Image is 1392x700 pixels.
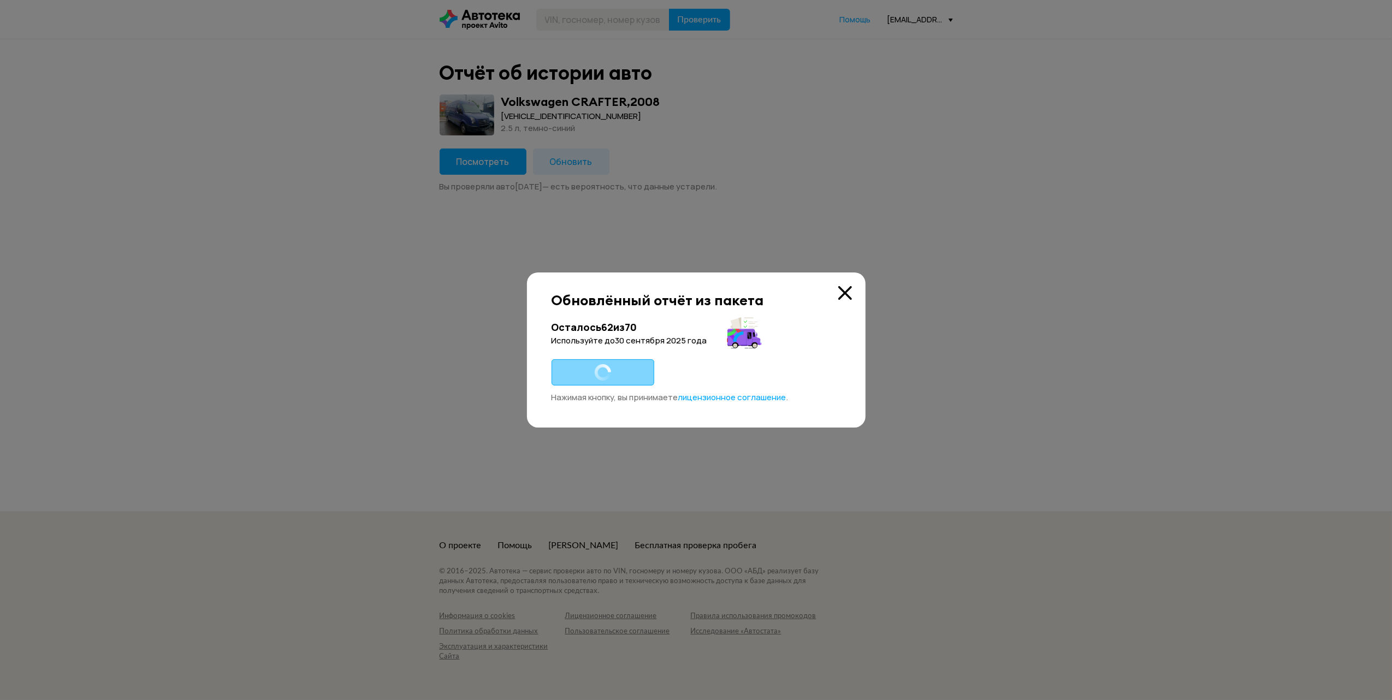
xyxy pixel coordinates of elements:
[552,292,841,309] div: Обновлённый отчёт из пакета
[552,391,789,403] span: Нажимая кнопку, вы принимаете .
[552,321,841,334] div: Осталось 62 из 70
[552,335,841,346] div: Используйте до 30 сентября 2025 года
[678,392,786,403] a: лицензионное соглашение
